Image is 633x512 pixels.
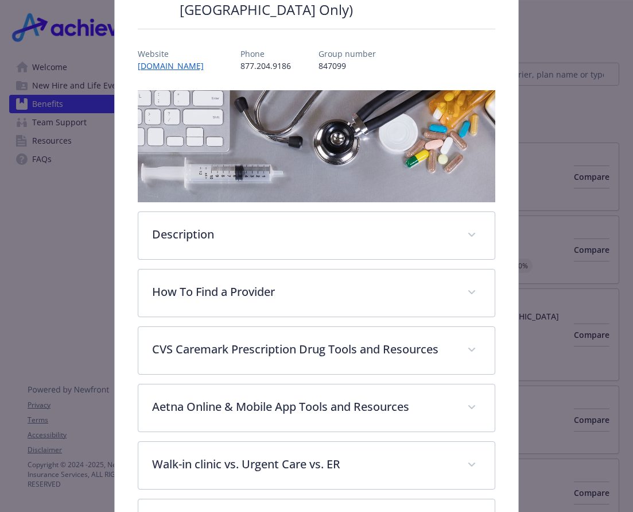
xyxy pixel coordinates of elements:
div: Walk-in clinic vs. Urgent Care vs. ER [138,442,495,489]
p: Group number [319,48,376,60]
a: [DOMAIN_NAME] [138,60,213,71]
div: Description [138,212,495,259]
p: Phone [240,48,291,60]
p: Description [152,226,454,243]
p: 877.204.9186 [240,60,291,72]
div: How To Find a Provider [138,270,495,317]
div: Aetna Online & Mobile App Tools and Resources [138,384,495,432]
p: Website [138,48,213,60]
p: Walk-in clinic vs. Urgent Care vs. ER [152,456,454,473]
p: CVS Caremark Prescription Drug Tools and Resources [152,341,454,358]
p: How To Find a Provider [152,283,454,301]
p: 847099 [319,60,376,72]
p: Aetna Online & Mobile App Tools and Resources [152,398,454,415]
img: banner [138,90,496,202]
div: CVS Caremark Prescription Drug Tools and Resources [138,327,495,374]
